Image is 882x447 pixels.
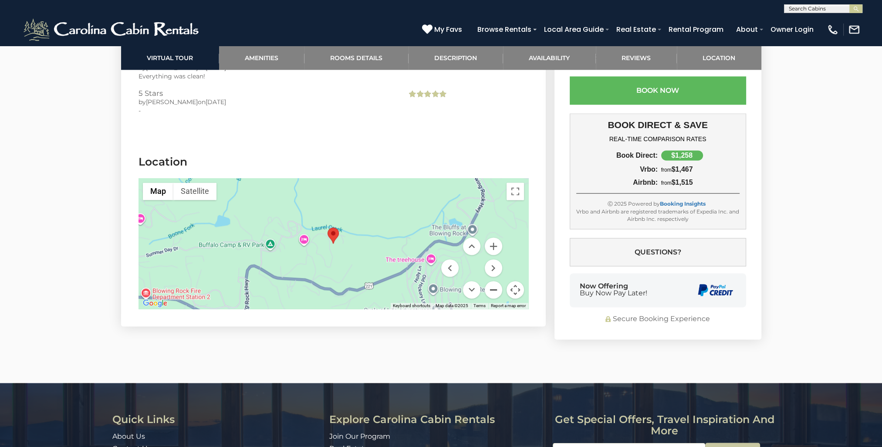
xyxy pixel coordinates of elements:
div: The Mountain Peek [328,227,339,244]
a: Join Our Program [329,432,390,440]
span: [PERSON_NAME] [146,98,198,106]
button: Move right [485,259,502,277]
div: Book Direct: [576,152,658,159]
a: About [732,22,762,37]
button: Map camera controls [507,281,524,298]
span: from [661,180,672,186]
img: mail-regular-white.png [848,24,860,36]
button: Questions? [570,238,746,266]
a: Terms (opens in new tab) [473,303,486,308]
a: Owner Login [766,22,818,37]
h3: Explore Carolina Cabin Rentals [329,413,546,425]
a: Booking Insights [660,200,706,207]
h3: Quick Links [112,413,323,425]
h3: Location [139,154,528,169]
h3: BOOK DIRECT & SAVE [576,120,740,130]
button: Toggle fullscreen view [507,183,524,200]
div: Airbnb: [576,179,658,186]
span: [DATE] [206,98,226,106]
a: My Favs [422,24,464,35]
button: Book Now [570,76,746,105]
h3: 5 Stars [139,89,394,97]
a: Rooms Details [304,46,409,70]
a: Rental Program [664,22,728,37]
button: Zoom in [485,237,502,255]
a: Local Area Guide [540,22,608,37]
button: Keyboard shortcuts [393,303,430,309]
button: Move left [441,259,459,277]
span: Map data ©2025 [436,303,468,308]
div: - [139,106,394,115]
a: Description [409,46,503,70]
img: Google [141,298,169,309]
div: Everything was clean! [139,72,394,81]
img: phone-regular-white.png [827,24,839,36]
span: from [661,167,672,173]
a: Virtual Tour [121,46,219,70]
a: Reviews [596,46,677,70]
a: Amenities [219,46,304,70]
button: Zoom out [485,281,502,298]
div: Ⓒ 2025 Powered by [576,200,740,207]
a: Availability [503,46,596,70]
a: Report a map error [491,303,526,308]
a: Open this area in Google Maps (opens a new window) [141,298,169,309]
button: Show street map [143,183,173,200]
div: by on [139,98,394,106]
div: Now Offering [580,283,647,297]
a: Browse Rentals [473,22,536,37]
div: Vrbo and Airbnb are registered trademarks of Expedia Inc. and Airbnb Inc. respectively [576,207,740,222]
a: About Us [112,432,145,440]
div: Secure Booking Experience [570,314,746,324]
button: Move up [463,237,480,255]
div: $1,258 [661,150,703,160]
span: Buy Now Pay Later! [580,290,647,297]
div: Vrbo: [576,166,658,173]
a: Real Estate [612,22,660,37]
span: My Favs [434,24,462,35]
a: Location [677,46,761,70]
h4: REAL-TIME COMPARISON RATES [576,135,740,142]
div: $1,515 [658,179,740,186]
img: White-1-2.png [22,17,203,43]
h3: Get special offers, travel inspiration and more [553,413,776,437]
button: Show satellite imagery [173,183,216,200]
button: Move down [463,281,480,298]
div: $1,467 [658,166,740,173]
